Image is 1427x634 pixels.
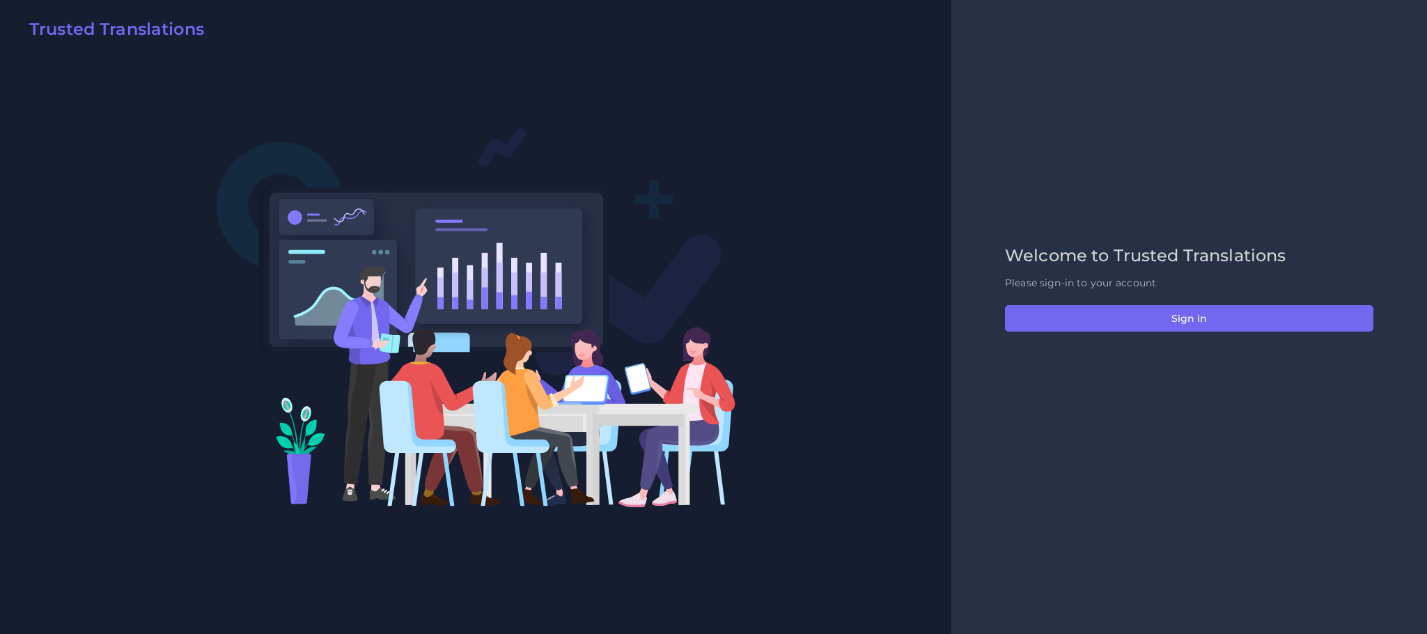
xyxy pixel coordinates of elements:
h2: Welcome to Trusted Translations [1005,246,1373,266]
p: Please sign-in to your account [1005,276,1373,291]
h2: Trusted Translations [29,20,204,40]
button: Sign in [1005,305,1373,332]
a: Trusted Translations [20,20,204,45]
img: Login V2 [216,127,736,508]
